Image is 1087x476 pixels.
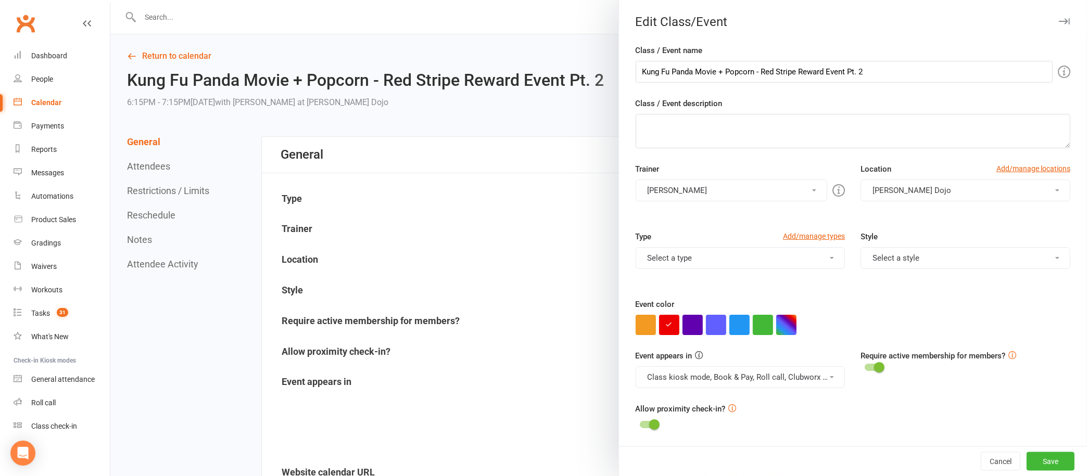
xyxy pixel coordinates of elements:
[12,10,39,36] a: Clubworx
[31,286,62,294] div: Workouts
[636,179,828,201] button: [PERSON_NAME]
[636,403,726,415] label: Allow proximity check-in?
[14,114,110,138] a: Payments
[14,391,110,415] a: Roll call
[31,145,57,153] div: Reports
[31,122,64,130] div: Payments
[636,44,703,57] label: Class / Event name
[57,308,68,317] span: 31
[14,278,110,302] a: Workouts
[861,179,1070,201] button: [PERSON_NAME] Dojo
[14,368,110,391] a: General attendance kiosk mode
[861,163,891,175] label: Location
[636,230,652,243] label: Type
[996,163,1070,174] a: Add/manage locations
[636,247,845,269] button: Select a type
[31,309,50,317] div: Tasks
[636,163,660,175] label: Trainer
[31,75,53,83] div: People
[31,262,57,271] div: Waivers
[861,230,878,243] label: Style
[861,247,1070,269] button: Select a style
[10,441,35,466] div: Open Intercom Messenger
[31,398,56,407] div: Roll call
[31,98,61,107] div: Calendar
[31,192,73,200] div: Automations
[31,375,95,383] div: General attendance
[14,161,110,185] a: Messages
[981,452,1020,471] button: Cancel
[636,61,1053,83] input: Enter event name
[1027,452,1075,471] button: Save
[14,185,110,208] a: Automations
[31,215,76,224] div: Product Sales
[31,422,77,430] div: Class check-in
[636,366,845,388] button: Class kiosk mode, Book & Pay, Roll call, Clubworx website calendar and Mobile app
[31,332,69,341] div: What's New
[783,230,845,242] a: Add/manage types
[619,15,1087,29] div: Edit Class/Event
[14,415,110,438] a: Class kiosk mode
[14,325,110,349] a: What's New
[636,298,675,311] label: Event color
[861,351,1005,361] label: Require active membership for members?
[14,91,110,114] a: Calendar
[31,239,61,247] div: Gradings
[14,44,110,68] a: Dashboard
[14,138,110,161] a: Reports
[14,208,110,231] a: Product Sales
[636,350,692,362] label: Event appears in
[31,169,64,177] div: Messages
[14,302,110,325] a: Tasks 31
[14,68,110,91] a: People
[873,186,951,195] span: [PERSON_NAME] Dojo
[636,97,723,110] label: Class / Event description
[14,231,110,255] a: Gradings
[31,52,67,60] div: Dashboard
[14,255,110,278] a: Waivers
